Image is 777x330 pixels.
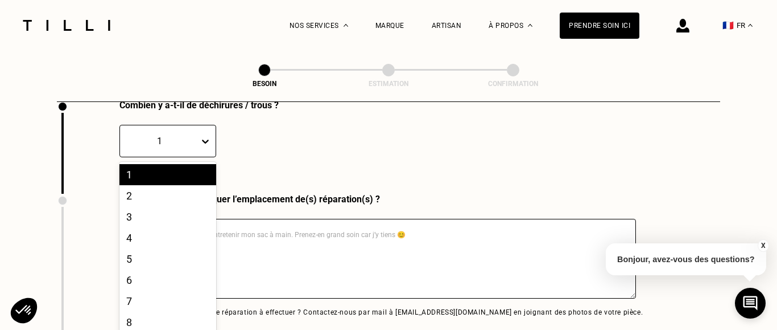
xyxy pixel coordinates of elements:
[528,24,532,27] img: Menu déroulant à propos
[126,136,193,146] div: 1
[119,248,216,270] div: 5
[332,80,445,88] div: Estimation
[119,308,643,316] p: Vous ne trouvez pas la bonne réparation à effectuer ? Contactez-nous par mail à [EMAIL_ADDRESS][D...
[19,20,114,31] img: Logo du service de couturière Tilli
[560,13,639,39] a: Prendre soin ici
[119,164,216,185] div: 1
[432,22,462,30] a: Artisan
[119,227,216,248] div: 4
[748,24,753,27] img: menu déroulant
[119,291,216,312] div: 7
[119,270,216,291] div: 6
[676,19,689,32] img: icône connexion
[606,243,766,275] p: Bonjour, avez-vous des questions?
[119,194,643,205] div: Pouvez-vous nous indiquer l’emplacement de(s) réparation(s) ?
[375,22,404,30] a: Marque
[344,24,348,27] img: Menu déroulant
[119,185,216,206] div: 2
[757,239,768,252] button: X
[119,100,562,111] div: Combien y a-t-il de déchirures / trous ?
[456,80,570,88] div: Confirmation
[119,206,216,227] div: 3
[722,20,734,31] span: 🇫🇷
[208,80,321,88] div: Besoin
